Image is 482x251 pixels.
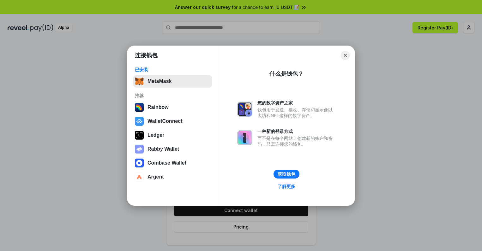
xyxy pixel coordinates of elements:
div: 获取钱包 [278,171,295,177]
img: svg+xml,%3Csvg%20fill%3D%22none%22%20height%3D%2233%22%20viewBox%3D%220%200%2035%2033%22%20width%... [135,77,144,86]
button: Coinbase Wallet [133,157,212,169]
div: 什么是钱包？ [269,70,304,78]
div: Rabby Wallet [148,146,179,152]
button: Ledger [133,129,212,141]
button: MetaMask [133,75,212,88]
img: svg+xml,%3Csvg%20xmlns%3D%22http%3A%2F%2Fwww.w3.org%2F2000%2Fsvg%22%20fill%3D%22none%22%20viewBox... [237,130,252,145]
div: 一种新的登录方式 [257,129,336,134]
button: Rabby Wallet [133,143,212,155]
img: svg+xml,%3Csvg%20width%3D%2228%22%20height%3D%2228%22%20viewBox%3D%220%200%2028%2028%22%20fill%3D... [135,117,144,126]
div: 推荐 [135,93,210,98]
div: 已安装 [135,67,210,72]
button: Rainbow [133,101,212,114]
img: svg+xml,%3Csvg%20width%3D%22120%22%20height%3D%22120%22%20viewBox%3D%220%200%20120%20120%22%20fil... [135,103,144,112]
div: Rainbow [148,104,169,110]
h1: 连接钱包 [135,52,158,59]
img: svg+xml,%3Csvg%20width%3D%2228%22%20height%3D%2228%22%20viewBox%3D%220%200%2028%2028%22%20fill%3D... [135,159,144,167]
img: svg+xml,%3Csvg%20xmlns%3D%22http%3A%2F%2Fwww.w3.org%2F2000%2Fsvg%22%20width%3D%2228%22%20height%3... [135,131,144,140]
div: Ledger [148,132,164,138]
button: Argent [133,171,212,183]
div: Coinbase Wallet [148,160,186,166]
div: Argent [148,174,164,180]
button: 获取钱包 [274,170,299,179]
button: WalletConnect [133,115,212,128]
div: MetaMask [148,78,172,84]
a: 了解更多 [274,182,299,191]
img: svg+xml,%3Csvg%20xmlns%3D%22http%3A%2F%2Fwww.w3.org%2F2000%2Fsvg%22%20fill%3D%22none%22%20viewBox... [237,102,252,117]
div: 钱包用于发送、接收、存储和显示像以太坊和NFT这样的数字资产。 [257,107,336,118]
button: Close [341,51,350,60]
div: 您的数字资产之家 [257,100,336,106]
div: 而不是在每个网站上创建新的账户和密码，只需连接您的钱包。 [257,135,336,147]
img: svg+xml,%3Csvg%20xmlns%3D%22http%3A%2F%2Fwww.w3.org%2F2000%2Fsvg%22%20fill%3D%22none%22%20viewBox... [135,145,144,154]
img: svg+xml,%3Csvg%20width%3D%2228%22%20height%3D%2228%22%20viewBox%3D%220%200%2028%2028%22%20fill%3D... [135,173,144,181]
div: WalletConnect [148,118,183,124]
div: 了解更多 [278,184,295,189]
